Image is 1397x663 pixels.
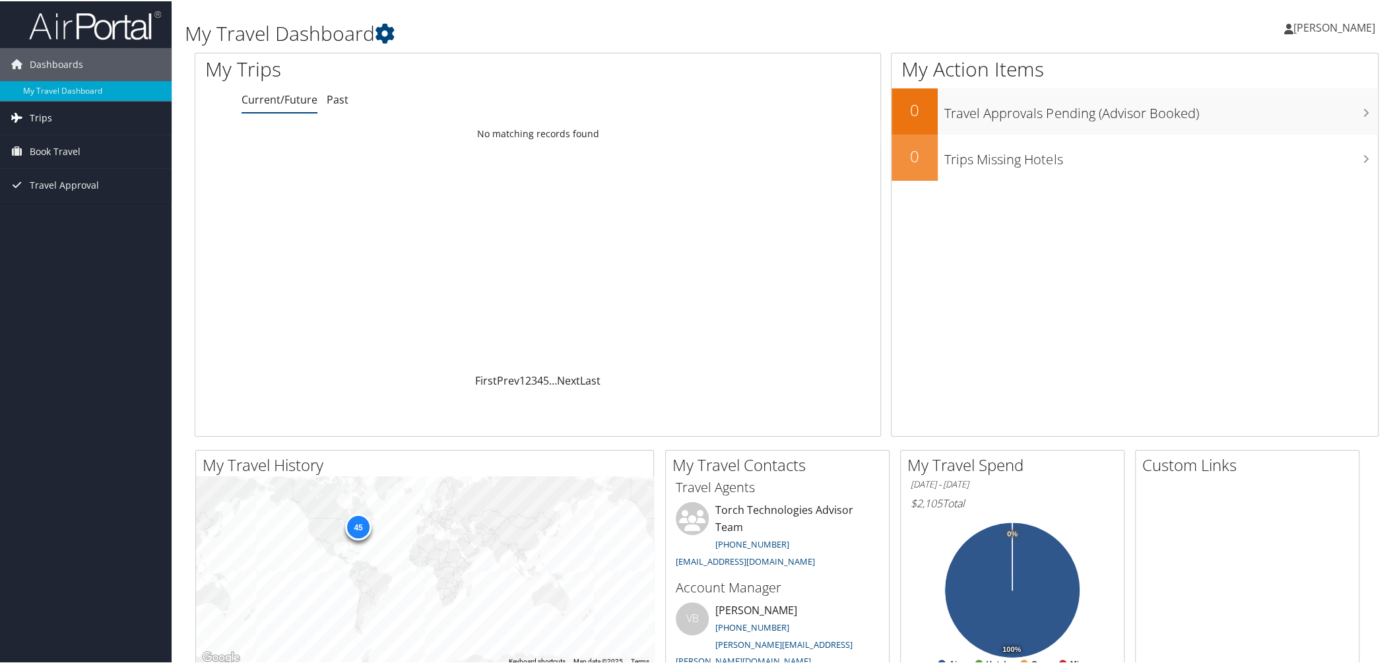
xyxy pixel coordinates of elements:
[557,372,580,387] a: Next
[676,577,879,596] h3: Account Manager
[907,453,1124,475] h2: My Travel Spend
[345,513,372,539] div: 45
[205,54,585,82] h1: My Trips
[1002,645,1021,652] tspan: 100%
[1284,7,1388,46] a: [PERSON_NAME]
[497,372,519,387] a: Prev
[911,477,1114,489] h6: [DATE] - [DATE]
[911,495,1114,509] h6: Total
[676,477,879,495] h3: Travel Agents
[580,372,601,387] a: Last
[892,98,938,120] h2: 0
[327,91,348,106] a: Past
[1293,19,1375,34] span: [PERSON_NAME]
[944,96,1378,121] h3: Travel Approvals Pending (Advisor Booked)
[676,601,709,634] div: VB
[892,133,1378,179] a: 0Trips Missing Hotels
[525,372,531,387] a: 2
[715,620,789,632] a: [PHONE_NUMBER]
[672,453,889,475] h2: My Travel Contacts
[30,168,99,201] span: Travel Approval
[944,142,1378,168] h3: Trips Missing Hotels
[537,372,543,387] a: 4
[475,372,497,387] a: First
[30,47,83,80] span: Dashboards
[30,134,81,167] span: Book Travel
[1142,453,1359,475] h2: Custom Links
[30,100,52,133] span: Trips
[676,554,815,566] a: [EMAIL_ADDRESS][DOMAIN_NAME]
[892,144,938,166] h2: 0
[29,9,161,40] img: airportal-logo.png
[195,121,880,144] td: No matching records found
[543,372,549,387] a: 5
[203,453,653,475] h2: My Travel History
[715,537,789,549] a: [PHONE_NUMBER]
[669,501,886,571] li: Torch Technologies Advisor Team
[519,372,525,387] a: 1
[892,54,1378,82] h1: My Action Items
[549,372,557,387] span: …
[242,91,317,106] a: Current/Future
[531,372,537,387] a: 3
[911,495,942,509] span: $2,105
[1007,529,1018,537] tspan: 0%
[892,87,1378,133] a: 0Travel Approvals Pending (Advisor Booked)
[185,18,987,46] h1: My Travel Dashboard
